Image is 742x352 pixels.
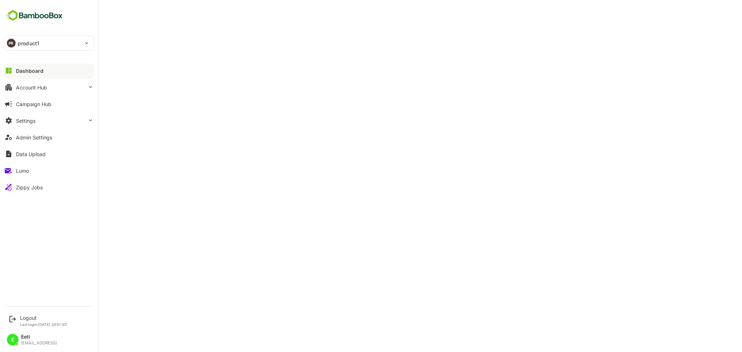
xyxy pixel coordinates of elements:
[4,9,65,22] img: BambooboxFullLogoMark.5f36c76dfaba33ec1ec1367b70bb1252.svg
[4,63,94,78] button: Dashboard
[7,39,16,47] div: PR
[16,168,29,174] div: Lumo
[4,130,94,144] button: Admin Settings
[21,341,57,345] div: [EMAIL_ADDRESS]
[18,39,39,47] p: product1
[7,334,18,345] div: E
[16,68,43,74] div: Dashboard
[4,80,94,95] button: Account Hub
[4,147,94,161] button: Data Upload
[4,113,94,128] button: Settings
[16,101,51,107] div: Campaign Hub
[16,184,43,190] div: Zippy Jobs
[4,180,94,194] button: Zippy Jobs
[4,163,94,178] button: Lumo
[20,315,67,321] div: Logout
[4,97,94,111] button: Campaign Hub
[16,151,46,157] div: Data Upload
[20,322,67,327] p: Last login: [DATE] 20:51 IST
[16,118,36,124] div: Settings
[16,134,52,141] div: Admin Settings
[4,36,94,50] div: PRproduct1
[21,334,57,340] div: Eeti
[16,84,47,91] div: Account Hub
